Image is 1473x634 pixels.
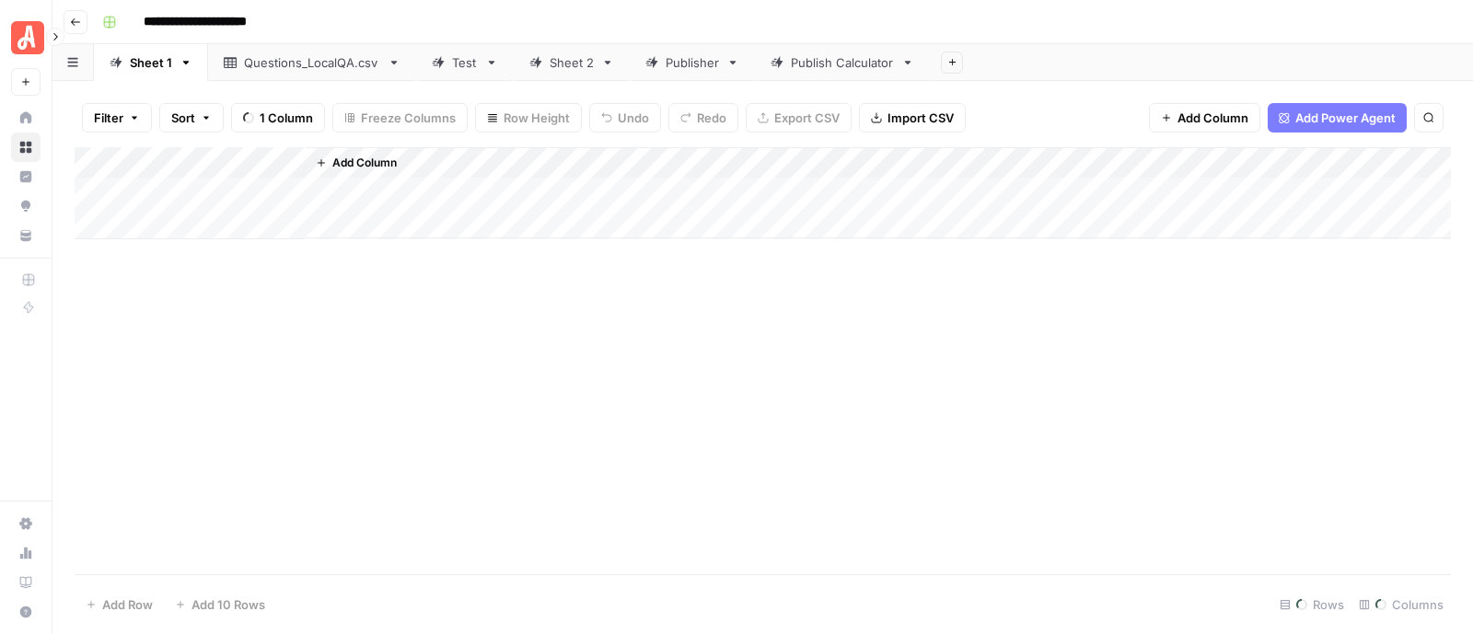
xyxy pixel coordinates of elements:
[1149,103,1260,133] button: Add Column
[514,44,630,81] a: Sheet 2
[668,103,738,133] button: Redo
[11,221,41,250] a: Your Data
[130,53,172,72] div: Sheet 1
[589,103,661,133] button: Undo
[159,103,224,133] button: Sort
[244,53,380,72] div: Questions_LocalQA.csv
[475,103,582,133] button: Row Height
[11,509,41,538] a: Settings
[361,109,456,127] span: Freeze Columns
[11,568,41,597] a: Learning Hub
[332,155,397,171] span: Add Column
[630,44,755,81] a: Publisher
[231,103,325,133] button: 1 Column
[452,53,478,72] div: Test
[1268,103,1407,133] button: Add Power Agent
[82,103,152,133] button: Filter
[11,21,44,54] img: Angi Logo
[332,103,468,133] button: Freeze Columns
[164,590,276,619] button: Add 10 Rows
[746,103,852,133] button: Export CSV
[416,44,514,81] a: Test
[11,538,41,568] a: Usage
[11,103,41,133] a: Home
[774,109,840,127] span: Export CSV
[791,53,894,72] div: Publish Calculator
[260,109,313,127] span: 1 Column
[11,191,41,221] a: Opportunities
[755,44,930,81] a: Publish Calculator
[666,53,719,72] div: Publisher
[208,44,416,81] a: Questions_LocalQA.csv
[887,109,954,127] span: Import CSV
[11,15,41,61] button: Workspace: Angi
[11,133,41,162] a: Browse
[11,597,41,627] button: Help + Support
[859,103,966,133] button: Import CSV
[94,109,123,127] span: Filter
[1272,590,1351,619] div: Rows
[75,590,164,619] button: Add Row
[1177,109,1248,127] span: Add Column
[171,109,195,127] span: Sort
[1295,109,1396,127] span: Add Power Agent
[94,44,208,81] a: Sheet 1
[550,53,594,72] div: Sheet 2
[102,595,153,614] span: Add Row
[618,109,649,127] span: Undo
[11,162,41,191] a: Insights
[697,109,726,127] span: Redo
[1351,590,1451,619] div: Columns
[504,109,570,127] span: Row Height
[191,595,265,614] span: Add 10 Rows
[308,151,404,175] button: Add Column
